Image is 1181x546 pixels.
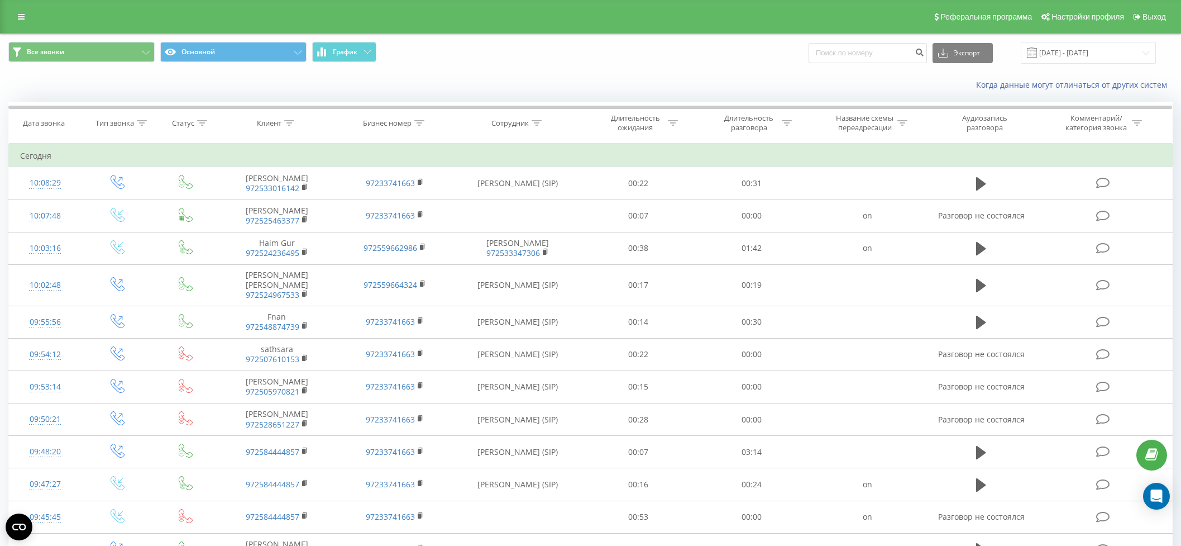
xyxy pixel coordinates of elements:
a: 97233741663 [366,381,415,392]
td: 00:38 [581,232,695,264]
a: 972507610153 [246,354,299,364]
a: 972524236495 [246,248,299,258]
td: on [809,232,927,264]
td: 00:30 [695,306,808,338]
td: 00:07 [581,200,695,232]
span: Все звонки [27,48,64,56]
div: 10:02:48 [20,274,70,296]
button: График [312,42,376,62]
div: 09:45:45 [20,506,70,528]
td: [PERSON_NAME] (SIP) [454,306,581,338]
td: 00:19 [695,264,808,306]
div: 10:07:48 [20,205,70,227]
td: [PERSON_NAME] (SIP) [454,403,581,436]
a: 972584444857 [246,447,299,457]
div: Тип звонка [95,118,134,128]
div: Длительность ожидания [605,113,665,132]
a: 97233741663 [366,414,415,425]
td: 03:14 [695,436,808,468]
td: 00:24 [695,468,808,501]
div: 10:08:29 [20,172,70,194]
td: [PERSON_NAME] [PERSON_NAME] [218,264,336,306]
td: 00:00 [695,371,808,403]
td: [PERSON_NAME] (SIP) [454,468,581,501]
td: on [809,468,927,501]
a: 972505970821 [246,386,299,397]
button: Основной [160,42,307,62]
a: 97233741663 [366,479,415,490]
td: [PERSON_NAME] [218,167,336,200]
a: 972528651227 [246,419,299,430]
a: 972559662986 [364,243,417,253]
span: Выход [1142,12,1166,21]
td: sathsara [218,338,336,371]
a: 972584444857 [246,511,299,522]
td: 00:00 [695,501,808,533]
td: 00:22 [581,338,695,371]
td: [PERSON_NAME] (SIP) [454,167,581,200]
a: Когда данные могут отличаться от других систем [976,79,1173,90]
a: 97233741663 [366,210,415,221]
div: 10:03:16 [20,238,70,259]
a: 97233741663 [366,316,415,327]
div: Open Intercom Messenger [1143,483,1170,510]
span: Разговор не состоялся [938,349,1025,359]
td: [PERSON_NAME] [218,200,336,232]
button: Open CMP widget [6,514,32,540]
td: Сегодня [9,145,1173,167]
td: 00:14 [581,306,695,338]
td: 00:22 [581,167,695,200]
td: 00:17 [581,264,695,306]
td: 00:53 [581,501,695,533]
div: Бизнес номер [363,118,412,128]
div: Статус [172,118,194,128]
td: Haim Gur [218,232,336,264]
td: 00:16 [581,468,695,501]
td: [PERSON_NAME] [454,232,581,264]
span: Разговор не состоялся [938,381,1025,392]
input: Поиск по номеру [809,43,927,63]
a: 97233741663 [366,511,415,522]
div: Комментарий/категория звонка [1064,113,1129,132]
div: Дата звонка [23,118,65,128]
td: on [809,501,927,533]
div: Сотрудник [491,118,529,128]
button: Экспорт [933,43,993,63]
span: Реферальная программа [940,12,1032,21]
div: 09:54:12 [20,344,70,365]
a: 97233741663 [366,178,415,188]
td: [PERSON_NAME] (SIP) [454,338,581,371]
div: 09:55:56 [20,311,70,333]
td: 00:07 [581,436,695,468]
a: 972533016142 [246,183,299,193]
div: 09:47:27 [20,473,70,495]
div: Аудиозапись разговора [949,113,1021,132]
a: 972524967533 [246,289,299,300]
div: Название схемы переадресации [835,113,895,132]
td: [PERSON_NAME] [218,403,336,436]
div: Длительность разговора [719,113,779,132]
td: Fnan [218,306,336,338]
td: 00:00 [695,200,808,232]
button: Все звонки [8,42,155,62]
td: [PERSON_NAME] (SIP) [454,371,581,403]
td: [PERSON_NAME] [218,371,336,403]
span: Разговор не состоялся [938,414,1025,425]
div: 09:48:20 [20,441,70,463]
td: 00:00 [695,338,808,371]
td: on [809,200,927,232]
td: 01:42 [695,232,808,264]
td: 00:15 [581,371,695,403]
a: 972584444857 [246,479,299,490]
span: Разговор не состоялся [938,511,1025,522]
a: 97233741663 [366,447,415,457]
a: 972548874739 [246,321,299,332]
a: 972559664324 [364,279,417,290]
a: 972533347306 [486,248,540,258]
span: График [333,48,357,56]
div: 09:50:21 [20,409,70,430]
a: 97233741663 [366,349,415,359]
td: [PERSON_NAME] (SIP) [454,436,581,468]
td: [PERSON_NAME] (SIP) [454,264,581,306]
div: Клиент [257,118,281,128]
